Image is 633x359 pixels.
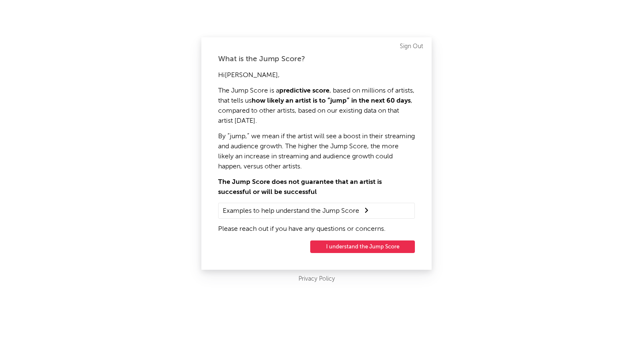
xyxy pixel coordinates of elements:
[218,70,415,80] p: Hi [PERSON_NAME] ,
[218,86,415,126] p: The Jump Score is a , based on millions of artists, that tells us , compared to other artists, ba...
[279,88,329,94] strong: predictive score
[218,132,415,172] p: By “jump,” we mean if the artist will see a boost in their streaming and audience growth. The hig...
[218,224,415,234] p: Please reach out if you have any questions or concerns.
[218,54,415,64] div: What is the Jump Score?
[252,98,411,104] strong: how likely an artist is to “jump” in the next 60 days
[223,205,410,216] summary: Examples to help understand the Jump Score
[400,41,423,52] a: Sign Out
[310,240,415,253] button: I understand the Jump Score
[218,179,382,196] strong: The Jump Score does not guarantee that an artist is successful or will be successful
[298,274,335,284] a: Privacy Policy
